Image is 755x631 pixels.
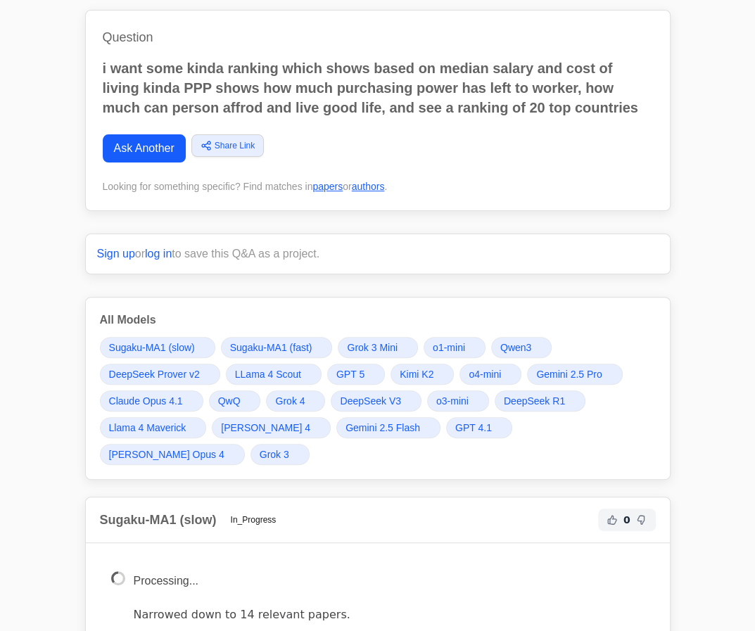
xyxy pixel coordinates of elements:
[352,181,385,192] a: authors
[218,394,241,408] span: QwQ
[145,248,172,260] a: log in
[103,134,186,162] a: Ask Another
[491,337,552,358] a: Qwen3
[100,417,207,438] a: Llama 4 Maverick
[331,390,421,412] a: DeepSeek V3
[400,367,433,381] span: Kimi K2
[103,179,653,193] div: Looking for something specific? Find matches in or .
[500,340,531,355] span: Qwen3
[109,394,183,408] span: Claude Opus 4.1
[134,575,198,587] span: Processing...
[338,337,418,358] a: Grok 3 Mini
[222,511,285,528] span: In_Progress
[633,511,650,528] button: Not Helpful
[209,390,261,412] a: QwQ
[109,367,200,381] span: DeepSeek Prover v2
[109,421,186,435] span: Llama 4 Maverick
[446,417,512,438] a: GPT 4.1
[495,390,585,412] a: DeepSeek R1
[327,364,385,385] a: GPT 5
[436,394,469,408] span: o3-mini
[215,139,255,152] span: Share Link
[536,367,602,381] span: Gemini 2.5 Pro
[97,248,135,260] a: Sign up
[391,364,454,385] a: Kimi K2
[433,340,465,355] span: o1-mini
[109,340,195,355] span: Sugaku-MA1 (slow)
[455,421,492,435] span: GPT 4.1
[336,417,440,438] a: Gemini 2.5 Flash
[527,364,622,385] a: Gemini 2.5 Pro
[469,367,501,381] span: o4-mini
[623,513,630,527] span: 0
[221,421,310,435] span: [PERSON_NAME] 4
[221,337,333,358] a: Sugaku-MA1 (fast)
[340,394,400,408] span: DeepSeek V3
[347,340,398,355] span: Grok 3 Mini
[424,337,486,358] a: o1-mini
[427,390,489,412] a: o3-mini
[230,340,312,355] span: Sugaku-MA1 (fast)
[100,364,220,385] a: DeepSeek Prover v2
[235,367,301,381] span: LLama 4 Scout
[100,337,215,358] a: Sugaku-MA1 (slow)
[103,58,653,117] p: i want some kinda ranking which shows based on median salary and cost of living kinda PPP shows h...
[212,417,331,438] a: [PERSON_NAME] 4
[226,364,322,385] a: LLama 4 Scout
[504,394,565,408] span: DeepSeek R1
[250,444,310,465] a: Grok 3
[604,511,621,528] button: Helpful
[312,181,343,192] a: papers
[100,390,203,412] a: Claude Opus 4.1
[97,246,659,262] p: or to save this Q&A as a project.
[266,390,325,412] a: Grok 4
[100,444,245,465] a: [PERSON_NAME] Opus 4
[134,605,645,625] p: Narrowed down to 14 relevant papers.
[103,27,653,47] h1: Question
[260,447,289,461] span: Grok 3
[275,394,305,408] span: Grok 4
[109,447,224,461] span: [PERSON_NAME] Opus 4
[459,364,521,385] a: o4-mini
[336,367,364,381] span: GPT 5
[100,312,656,329] h3: All Models
[100,510,217,530] h2: Sugaku-MA1 (slow)
[345,421,420,435] span: Gemini 2.5 Flash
